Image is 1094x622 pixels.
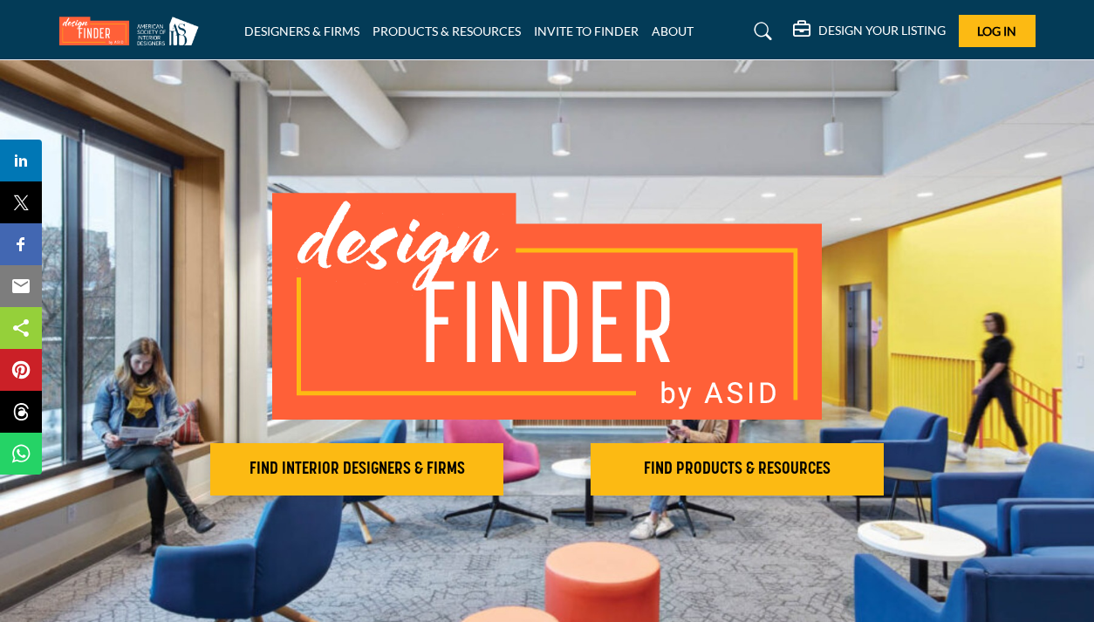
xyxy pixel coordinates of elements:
a: PRODUCTS & RESOURCES [373,24,521,38]
a: ABOUT [652,24,694,38]
span: Log In [977,24,1016,38]
div: DESIGN YOUR LISTING [793,21,946,42]
h5: DESIGN YOUR LISTING [818,23,946,38]
button: Log In [959,15,1036,47]
a: DESIGNERS & FIRMS [244,24,359,38]
h2: FIND PRODUCTS & RESOURCES [596,459,879,480]
a: INVITE TO FINDER [534,24,639,38]
img: image [272,193,822,420]
button: FIND INTERIOR DESIGNERS & FIRMS [210,443,503,496]
button: FIND PRODUCTS & RESOURCES [591,443,884,496]
img: Site Logo [59,17,208,45]
h2: FIND INTERIOR DESIGNERS & FIRMS [215,459,498,480]
a: Search [737,17,783,45]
